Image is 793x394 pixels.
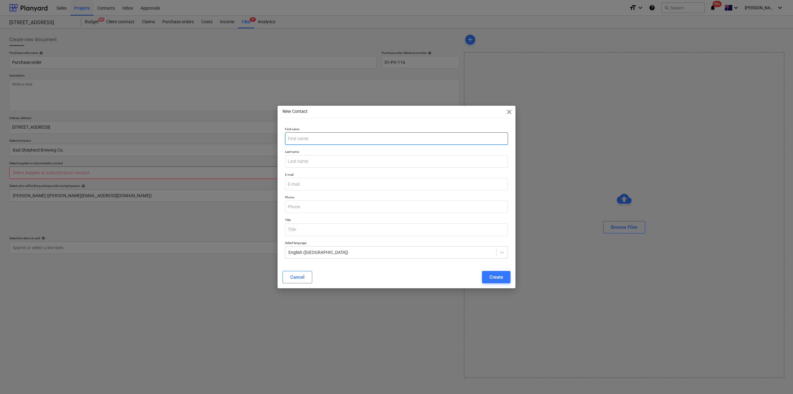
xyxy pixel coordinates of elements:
p: Title [285,218,508,223]
div: Create [489,273,503,281]
input: E-mail [285,178,508,190]
input: Title [285,224,508,236]
iframe: Chat Widget [762,364,793,394]
p: Select language [285,241,508,246]
p: Phone [285,195,508,201]
button: Create [482,271,510,283]
p: First name [285,127,508,132]
span: close [506,108,513,116]
input: First name [285,132,508,145]
button: Cancel [283,271,312,283]
div: Cancel [290,273,304,281]
p: E-mail [285,173,508,178]
input: Phone [285,201,508,213]
p: New Contact [283,108,308,115]
p: Last name [285,150,508,155]
input: Last name [285,155,508,168]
